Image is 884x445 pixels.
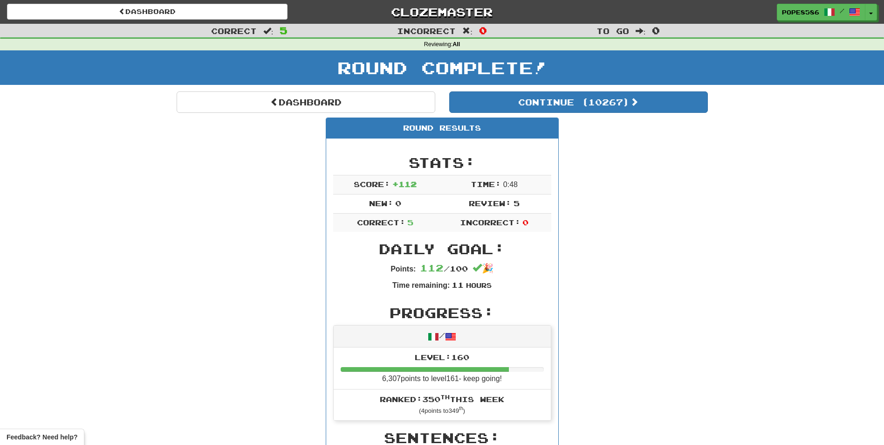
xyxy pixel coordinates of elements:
[357,218,405,227] span: Correct:
[211,26,257,35] span: Correct
[392,281,450,289] strong: Time remaining:
[415,353,469,362] span: Level: 160
[395,199,401,208] span: 0
[462,27,473,35] span: :
[452,41,460,48] strong: All
[840,7,844,14] span: /
[334,326,551,348] div: /
[380,395,504,403] span: Ranked: 350 this week
[471,180,501,188] span: Time:
[777,4,865,21] a: pope8586 /
[420,264,468,273] span: / 100
[440,394,450,400] sup: th
[333,155,551,170] h2: Stats:
[354,180,390,188] span: Score:
[333,241,551,257] h2: Daily Goal:
[479,25,487,36] span: 0
[419,407,465,414] small: ( 4 points to 349 )
[782,8,819,16] span: pope8586
[280,25,288,36] span: 5
[459,406,463,411] sup: th
[522,218,528,227] span: 0
[652,25,660,36] span: 0
[469,199,511,208] span: Review:
[326,118,558,139] div: Round Results
[177,91,435,113] a: Dashboard
[333,305,551,320] h2: Progress:
[391,265,416,273] strong: Points:
[636,27,646,35] span: :
[263,27,274,35] span: :
[7,432,77,442] span: Open feedback widget
[452,280,464,289] span: 11
[7,4,288,20] a: Dashboard
[466,281,492,289] small: Hours
[334,348,551,389] li: 6,307 points to level 161 - keep going!
[3,58,881,77] h1: Round Complete!
[420,262,444,273] span: 112
[392,180,417,188] span: + 112
[596,26,629,35] span: To go
[460,218,521,227] span: Incorrect:
[302,4,582,20] a: Clozemaster
[449,91,708,113] button: Continue (10267)
[369,199,393,208] span: New:
[407,218,413,227] span: 5
[473,263,493,273] span: 🎉
[397,26,456,35] span: Incorrect
[514,199,520,208] span: 5
[503,181,518,188] span: 0 : 48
